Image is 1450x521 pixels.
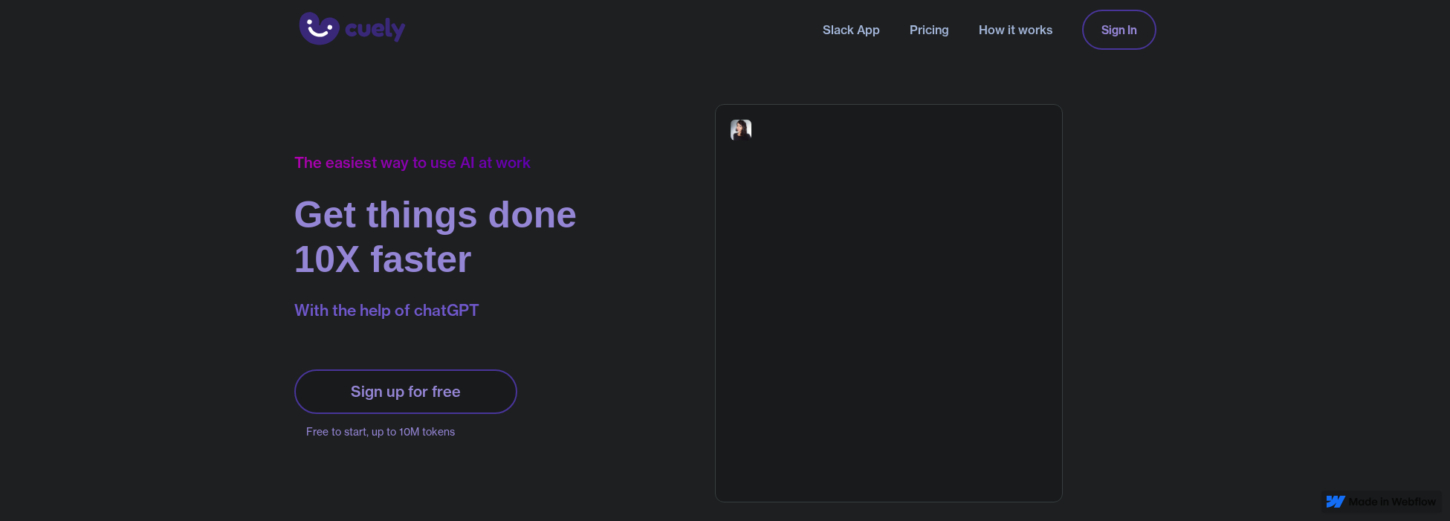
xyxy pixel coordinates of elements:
[294,369,517,414] a: Sign up for free
[1101,23,1137,36] div: Sign In
[294,300,577,322] p: With the help of chatGPT
[351,383,461,401] div: Sign up for free
[979,21,1052,39] a: How it works
[294,192,577,282] h1: Get things done 10X faster
[823,21,880,39] a: Slack App
[294,2,406,57] a: home
[1349,497,1437,506] img: Made in Webflow
[1082,10,1156,50] a: Sign In
[910,21,949,39] a: Pricing
[306,421,517,442] p: Free to start, up to 10M tokens
[294,154,577,172] div: The easiest way to use AI at work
